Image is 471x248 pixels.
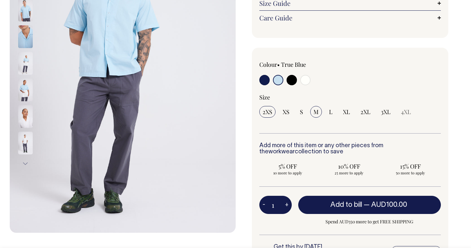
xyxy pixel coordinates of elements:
[300,108,303,116] span: S
[298,218,441,226] span: Spend AUD350 more to get FREE SHIPPING
[277,61,280,68] span: •
[340,106,353,118] input: XL
[385,170,436,175] span: 50 more to apply
[297,106,306,118] input: S
[20,157,30,171] button: Next
[268,149,295,155] a: workwear
[18,52,33,75] img: true-blue
[313,108,319,116] span: M
[259,143,441,156] h6: Add more of this item or any other pieces from the collection to save
[371,202,407,208] span: AUD100.00
[281,61,306,68] label: True Blue
[364,202,409,208] span: —
[398,106,414,118] input: 4XL
[357,106,374,118] input: 2XL
[259,198,268,211] button: -
[259,106,276,118] input: 2XS
[282,198,292,211] button: +
[259,61,332,68] div: Colour
[18,105,33,128] img: off-white
[343,108,350,116] span: XL
[382,160,439,177] input: 15% OFF 50 more to apply
[326,106,336,118] input: L
[320,160,378,177] input: 10% OFF 25 more to apply
[310,106,322,118] input: M
[263,170,313,175] span: 10 more to apply
[385,162,436,170] span: 15% OFF
[18,79,33,101] img: true-blue
[329,108,333,116] span: L
[263,162,313,170] span: 5% OFF
[330,202,362,208] span: Add to bill
[324,162,374,170] span: 10% OFF
[298,196,441,214] button: Add to bill —AUD100.00
[279,106,293,118] input: XS
[360,108,371,116] span: 2XL
[18,26,33,48] img: true-blue
[259,93,441,101] div: Size
[324,170,374,175] span: 25 more to apply
[263,108,272,116] span: 2XS
[381,108,391,116] span: 3XL
[18,132,33,155] img: off-white
[378,106,394,118] input: 3XL
[259,160,317,177] input: 5% OFF 10 more to apply
[283,108,289,116] span: XS
[401,108,411,116] span: 4XL
[259,14,441,22] a: Care Guide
